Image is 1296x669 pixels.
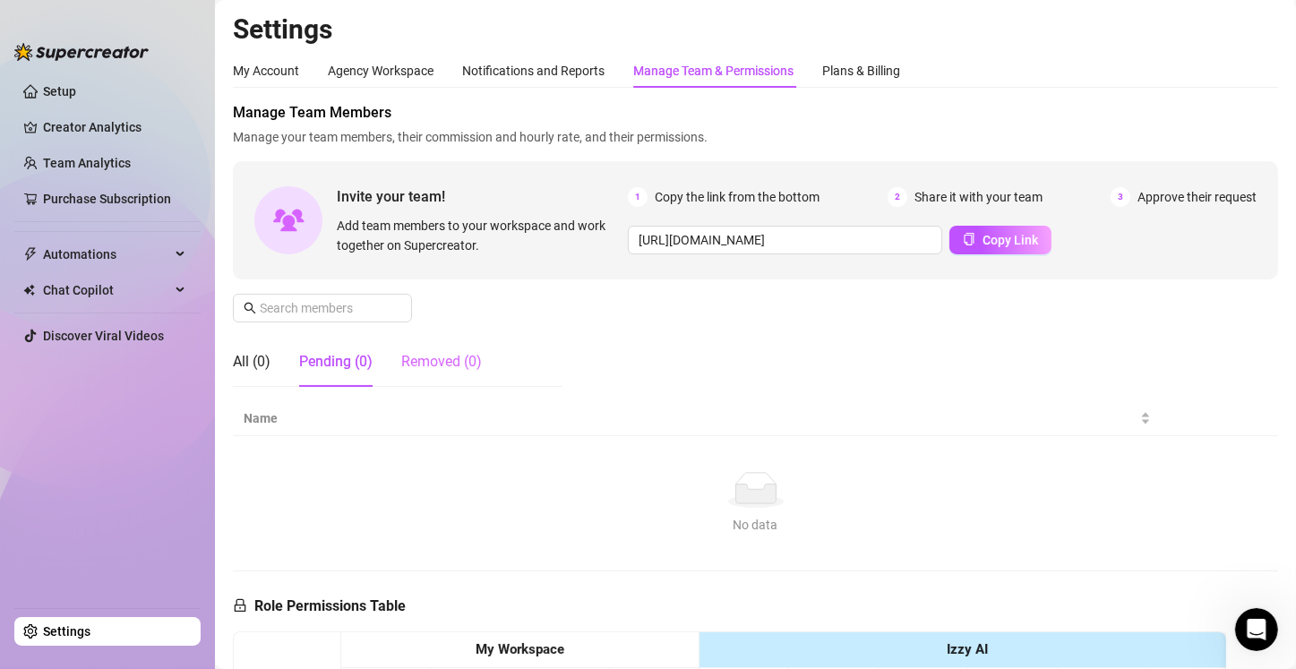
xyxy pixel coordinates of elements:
[157,8,205,39] h1: Help
[337,216,621,255] span: Add team members to your workspace and work together on Supercreator.
[822,61,900,81] div: Plans & Billing
[43,624,90,639] a: Settings
[119,504,238,576] button: Messages
[233,13,1278,47] h2: Settings
[43,192,171,206] a: Purchase Subscription
[43,84,76,99] a: Setup
[233,127,1278,147] span: Manage your team members, their commission and hourly rate, and their permissions.
[18,475,319,493] p: Answers to your common questions
[299,351,373,373] div: Pending (0)
[628,187,648,207] span: 1
[462,61,605,81] div: Notifications and Reports
[18,294,76,313] span: 3 articles
[41,549,78,562] span: Home
[655,187,820,207] span: Copy the link from the bottom
[18,179,319,198] p: Onboarding to Supercreator
[239,504,358,576] button: Help
[18,202,76,220] span: 5 articles
[401,351,482,373] div: Removed (0)
[12,47,347,81] div: Search for helpSearch for help
[983,233,1038,247] span: Copy Link
[476,641,564,657] strong: My Workspace
[633,61,794,81] div: Manage Team & Permissions
[18,106,340,127] h2: 5 collections
[43,329,164,343] a: Discover Viral Videos
[18,157,319,176] p: Getting Started
[314,7,347,39] div: Close
[337,185,628,208] span: Invite your team!
[18,271,319,290] p: Learn about our AI Chatter - Izzy
[914,187,1043,207] span: Share it with your team
[963,233,975,245] span: copy
[233,401,1162,436] th: Name
[949,226,1051,254] button: Copy Link
[149,549,210,562] span: Messages
[14,43,149,61] img: logo-BBDzfeDw.svg
[233,596,406,617] h5: Role Permissions Table
[233,351,270,373] div: All (0)
[18,249,319,268] p: Izzy - AI Chatter
[18,364,319,401] p: Learn about the Supercreator platform and its features
[244,408,1137,428] span: Name
[888,187,907,207] span: 2
[23,247,38,262] span: thunderbolt
[18,341,319,360] p: CRM, Chatting and Management Tools
[18,452,319,471] p: Frequently Asked Questions
[12,47,347,81] input: Search for help
[1111,187,1130,207] span: 3
[23,284,35,296] img: Chat Copilot
[18,497,83,516] span: 13 articles
[328,61,433,81] div: Agency Workspace
[282,549,314,562] span: Help
[233,102,1278,124] span: Manage Team Members
[43,113,186,142] a: Creator Analytics
[948,641,989,657] strong: Izzy AI
[43,156,131,170] a: Team Analytics
[43,240,170,269] span: Automations
[1235,608,1278,651] iframe: Intercom live chat
[43,276,170,304] span: Chat Copilot
[251,515,1260,535] div: No data
[244,302,256,314] span: search
[260,298,387,318] input: Search members
[233,61,299,81] div: My Account
[18,405,83,424] span: 12 articles
[1137,187,1257,207] span: Approve their request
[233,598,247,613] span: lock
